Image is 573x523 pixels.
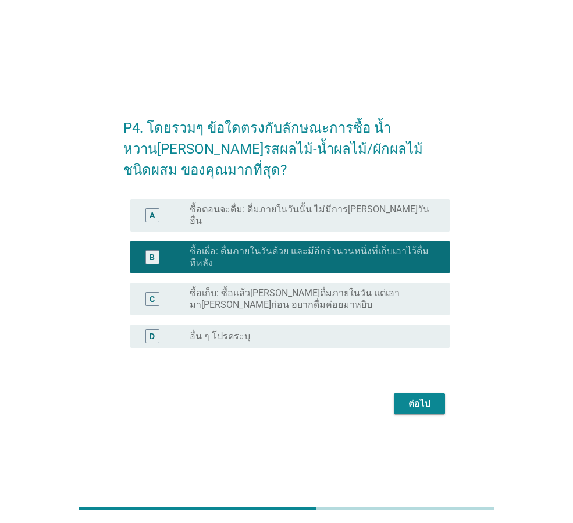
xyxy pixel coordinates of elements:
[150,251,155,263] div: B
[190,287,431,311] label: ซื้อเก็บ: ซื้อแล้ว[PERSON_NAME]ดื่มภายในวัน แต่เอามา[PERSON_NAME]ก่อน อยากดื่มค่อยมาหยิบ
[190,330,250,342] label: อื่น ๆ โปรดระบุ
[150,330,155,342] div: D
[394,393,445,414] button: ต่อไป
[190,204,431,227] label: ซื้อตอนจะดื่ม: ดื่มภายในวันนั้น ไม่มีการ[PERSON_NAME]วันอื่น
[150,293,155,305] div: C
[150,209,155,221] div: A
[403,397,436,411] div: ต่อไป
[190,246,431,269] label: ซื้อเผื่อ: ดื่มภายในวันด้วย และมีอีกจำนวนหนึ่งที่เก็บเอาไว้ดื่มทีหลัง
[123,106,450,180] h2: P4. โดยรวมๆ ข้อใดตรงกับลักษณะการซื้อ น้ำหวาน[PERSON_NAME]รสผลไม้-น้ำผลไม้/ผักผลไม้ชนิดผสม ของคุณม...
